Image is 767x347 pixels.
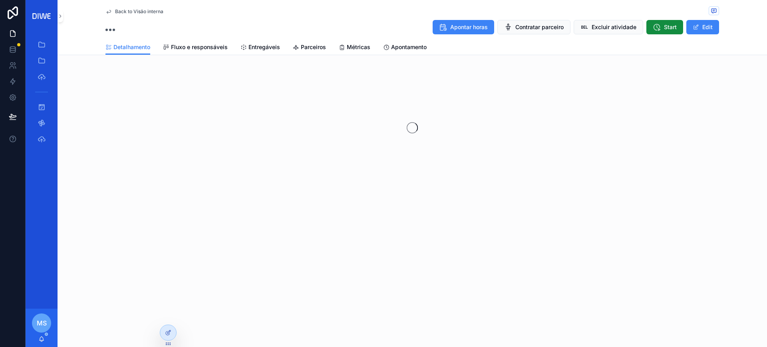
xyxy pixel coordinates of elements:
img: App logo [30,11,53,21]
a: Métricas [339,40,370,56]
span: Fluxo e responsáveis [171,43,228,51]
span: Apontar horas [450,23,488,31]
a: Apontamento [383,40,427,56]
span: MS [37,318,47,328]
button: Contratar parceiro [497,20,570,34]
button: Edit [686,20,719,34]
span: Back to Visão interna [115,8,163,15]
a: Fluxo e responsáveis [163,40,228,56]
span: Excluir atividade [592,23,636,31]
a: Back to Visão interna [105,8,163,15]
button: Start [646,20,683,34]
button: Excluir atividade [574,20,643,34]
span: Detalhamento [113,43,150,51]
span: Start [664,23,677,31]
a: Entregáveis [240,40,280,56]
span: Entregáveis [248,43,280,51]
span: Apontamento [391,43,427,51]
span: Contratar parceiro [515,23,564,31]
span: Parceiros [301,43,326,51]
div: scrollable content [26,32,58,157]
a: Parceiros [293,40,326,56]
a: Detalhamento [105,40,150,55]
span: Métricas [347,43,370,51]
button: Apontar horas [433,20,494,34]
